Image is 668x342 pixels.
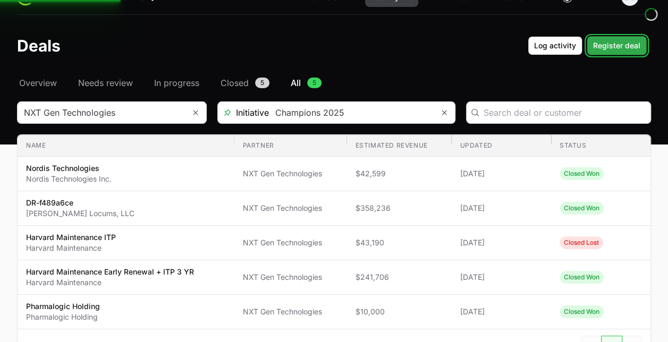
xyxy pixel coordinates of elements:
[291,76,301,89] span: All
[242,237,338,248] span: NXT Gen Technologies
[346,135,451,157] th: Estimated revenue
[26,243,116,253] p: Harvard Maintenance
[26,277,194,288] p: Harvard Maintenance
[355,203,443,213] span: $358,236
[460,237,542,248] span: [DATE]
[154,76,199,89] span: In progress
[26,301,100,312] p: Pharmalogic Holding
[307,78,322,88] span: 5
[221,76,249,89] span: Closed
[593,39,640,52] span: Register deal
[26,267,194,277] p: Harvard Maintenance Early Renewal + ITP 3 YR
[218,76,272,89] a: Closed5
[355,168,443,179] span: $42,599
[242,168,338,179] span: NXT Gen Technologies
[242,306,338,317] span: NXT Gen Technologies
[26,174,112,184] p: Nordis Technologies Inc.
[451,135,551,157] th: Updated
[76,76,135,89] a: Needs review
[355,306,443,317] span: $10,000
[185,102,206,123] button: Remove
[255,78,269,88] span: 5
[242,272,338,283] span: NXT Gen Technologies
[484,106,645,119] input: Search deal or customer
[269,102,434,123] input: Search initiatives
[19,76,57,89] span: Overview
[460,203,542,213] span: [DATE]
[26,198,134,208] p: DR-f489a6ce
[289,76,324,89] a: All5
[26,312,100,322] p: Pharmalogic Holding
[26,163,112,174] p: Nordis Technologies
[355,272,443,283] span: $241,706
[78,76,133,89] span: Needs review
[528,36,582,55] button: Log activity
[234,135,346,157] th: Partner
[152,76,201,89] a: In progress
[17,36,61,55] h1: Deals
[26,208,134,219] p: [PERSON_NAME] Locums, LLC
[534,39,576,52] span: Log activity
[587,36,647,55] button: Register deal
[355,237,443,248] span: $43,190
[551,135,650,157] th: Status
[17,76,651,89] nav: Deals navigation
[26,232,116,243] p: Harvard Maintenance ITP
[460,168,542,179] span: [DATE]
[17,76,59,89] a: Overview
[218,106,269,119] span: Initiative
[528,36,647,55] div: Primary actions
[18,102,185,123] input: Search partner
[460,306,542,317] span: [DATE]
[460,272,542,283] span: [DATE]
[18,135,234,157] th: Name
[242,203,338,213] span: NXT Gen Technologies
[434,102,455,123] button: Remove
